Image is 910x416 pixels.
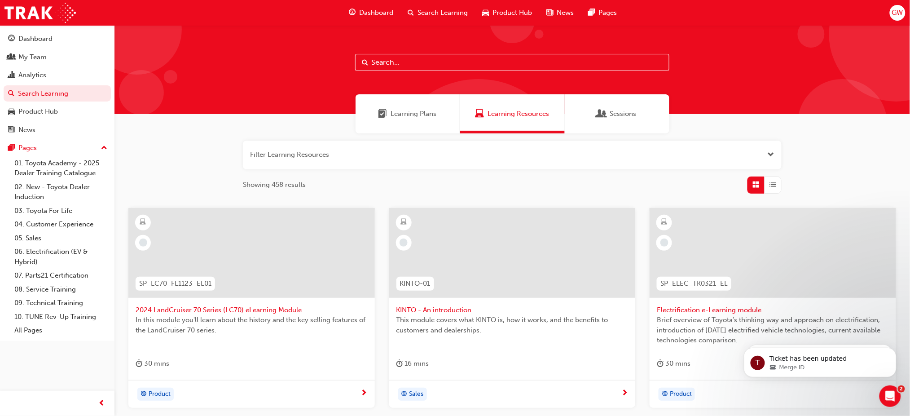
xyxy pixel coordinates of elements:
[8,53,15,62] span: people-icon
[243,180,306,190] span: Showing 458 results
[879,385,901,407] iframe: Intercom live chat
[621,389,628,398] span: next-icon
[101,142,107,154] span: up-icon
[657,358,690,369] div: 30 mins
[18,143,37,153] div: Pages
[400,279,431,289] span: KINTO-01
[657,305,889,315] span: Electrification e-Learning module
[730,329,910,392] iframe: Intercom notifications message
[396,358,403,369] span: duration-icon
[610,109,637,119] span: Sessions
[8,90,14,98] span: search-icon
[128,208,375,408] a: SP_LC70_FL1123_EL012024 LandCruiser 70 Series (LC70) eLearning ModuleIn this module you'll learn ...
[18,70,46,80] div: Analytics
[149,389,171,399] span: Product
[598,109,607,119] span: Sessions
[400,217,407,228] span: learningResourceType_ELEARNING-icon
[4,29,111,140] button: DashboardMy TeamAnalyticsSearch LearningProduct HubNews
[356,94,460,133] a: Learning PlansLearning Plans
[11,310,111,324] a: 10. TUNE Rev-Up Training
[18,34,53,44] div: Dashboard
[898,385,905,393] span: 2
[355,54,669,71] input: Search...
[660,239,668,247] span: learningRecordVerb_NONE-icon
[546,7,553,18] span: news-icon
[8,71,15,80] span: chart-icon
[418,8,468,18] span: Search Learning
[4,3,76,23] img: Trak
[409,389,424,399] span: Sales
[18,52,47,62] div: My Team
[4,122,111,138] a: News
[565,94,669,133] a: SessionsSessions
[8,144,15,152] span: pages-icon
[141,389,147,400] span: target-icon
[11,217,111,231] a: 04. Customer Experience
[475,4,539,22] a: car-iconProduct Hub
[4,49,111,66] a: My Team
[391,109,437,119] span: Learning Plans
[401,389,408,400] span: target-icon
[139,239,147,247] span: learningRecordVerb_NONE-icon
[136,358,169,369] div: 30 mins
[475,109,484,119] span: Learning Resources
[770,180,777,190] span: List
[378,109,387,119] span: Learning Plans
[396,315,629,335] span: This module covers what KINTO is, how it works, and the benefits to customers and dealerships.
[4,67,111,84] a: Analytics
[359,8,393,18] span: Dashboard
[4,140,111,156] button: Pages
[11,323,111,337] a: All Pages
[539,4,581,22] a: news-iconNews
[657,358,664,369] span: duration-icon
[136,358,142,369] span: duration-icon
[11,245,111,269] a: 06. Electrification (EV & Hybrid)
[362,58,368,68] span: Search
[408,7,414,18] span: search-icon
[661,217,668,228] span: learningResourceType_ELEARNING-icon
[8,35,15,43] span: guage-icon
[139,279,211,289] span: SP_LC70_FL1123_EL01
[670,389,692,399] span: Product
[8,108,15,116] span: car-icon
[890,5,906,21] button: GW
[400,239,408,247] span: learningRecordVerb_NONE-icon
[11,269,111,283] a: 07. Parts21 Certification
[11,296,111,310] a: 09. Technical Training
[136,305,368,315] span: 2024 LandCruiser 70 Series (LC70) eLearning Module
[4,85,111,102] a: Search Learning
[768,150,774,160] span: Open the filter
[11,204,111,218] a: 03. Toyota For Life
[140,217,146,228] span: learningResourceType_ELEARNING-icon
[11,156,111,180] a: 01. Toyota Academy - 2025 Dealer Training Catalogue
[588,7,595,18] span: pages-icon
[4,103,111,120] a: Product Hub
[492,8,532,18] span: Product Hub
[892,8,903,18] span: GW
[396,358,429,369] div: 16 mins
[662,389,668,400] span: target-icon
[136,315,368,335] span: In this module you'll learn about the history and the key selling features of the LandCruiser 70 ...
[396,305,629,315] span: KINTO - An introduction
[361,389,368,398] span: next-icon
[18,106,58,117] div: Product Hub
[11,231,111,245] a: 05. Sales
[660,279,728,289] span: SP_ELEC_TK0321_EL
[18,125,35,135] div: News
[488,109,549,119] span: Learning Resources
[482,7,489,18] span: car-icon
[11,283,111,297] a: 08. Service Training
[99,398,106,409] span: prev-icon
[349,7,356,18] span: guage-icon
[557,8,574,18] span: News
[753,180,760,190] span: Grid
[581,4,624,22] a: pages-iconPages
[460,94,565,133] a: Learning ResourcesLearning Resources
[4,31,111,47] a: Dashboard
